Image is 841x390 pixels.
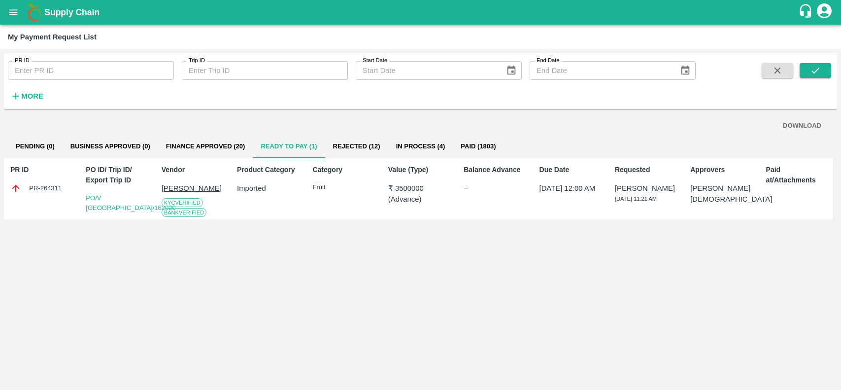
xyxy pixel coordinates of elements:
label: Start Date [363,57,387,65]
p: Requested [615,165,679,175]
p: Due Date [539,165,604,175]
p: PR ID [10,165,75,175]
p: Category [312,165,377,175]
a: PO/V [GEOGRAPHIC_DATA]/162020 [86,194,175,212]
button: Choose date [676,61,695,80]
span: KYC Verified [162,198,203,207]
p: [PERSON_NAME][DEMOGRAPHIC_DATA] [690,183,755,205]
div: -- [464,183,528,193]
b: Supply Chain [44,7,100,17]
label: End Date [537,57,559,65]
div: PR-264311 [10,183,75,194]
p: Value (Type) [388,165,453,175]
span: [DATE] 11:21 AM [615,196,657,202]
input: Enter PR ID [8,61,174,80]
button: Paid (1803) [453,135,504,158]
p: Balance Advance [464,165,528,175]
button: More [8,88,46,105]
input: Enter Trip ID [182,61,348,80]
p: Fruit [312,183,377,192]
p: Imported [237,183,302,194]
strong: More [21,92,43,100]
div: customer-support [798,3,815,21]
p: [DATE] 12:00 AM [539,183,604,194]
div: My Payment Request List [8,31,97,43]
input: Start Date [356,61,498,80]
button: Rejected (12) [325,135,388,158]
button: Pending (0) [8,135,63,158]
button: In Process (4) [388,135,453,158]
p: ( Advance ) [388,194,453,205]
p: Product Category [237,165,302,175]
label: PR ID [15,57,30,65]
p: ₹ 3500000 [388,183,453,194]
p: Vendor [162,165,226,175]
p: [PERSON_NAME] [615,183,679,194]
button: Choose date [502,61,521,80]
input: End Date [530,61,672,80]
span: Bank Verified [162,208,207,217]
p: Approvers [690,165,755,175]
button: Finance Approved (20) [158,135,253,158]
button: open drawer [2,1,25,24]
p: PO ID/ Trip ID/ Export Trip ID [86,165,150,185]
p: [PERSON_NAME] [162,183,226,194]
button: Business Approved (0) [63,135,158,158]
button: Ready To Pay (1) [253,135,325,158]
label: Trip ID [189,57,205,65]
div: account of current user [815,2,833,23]
img: logo [25,2,44,22]
p: Paid at/Attachments [766,165,831,185]
a: Supply Chain [44,5,798,19]
button: DOWNLOAD [779,117,825,135]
